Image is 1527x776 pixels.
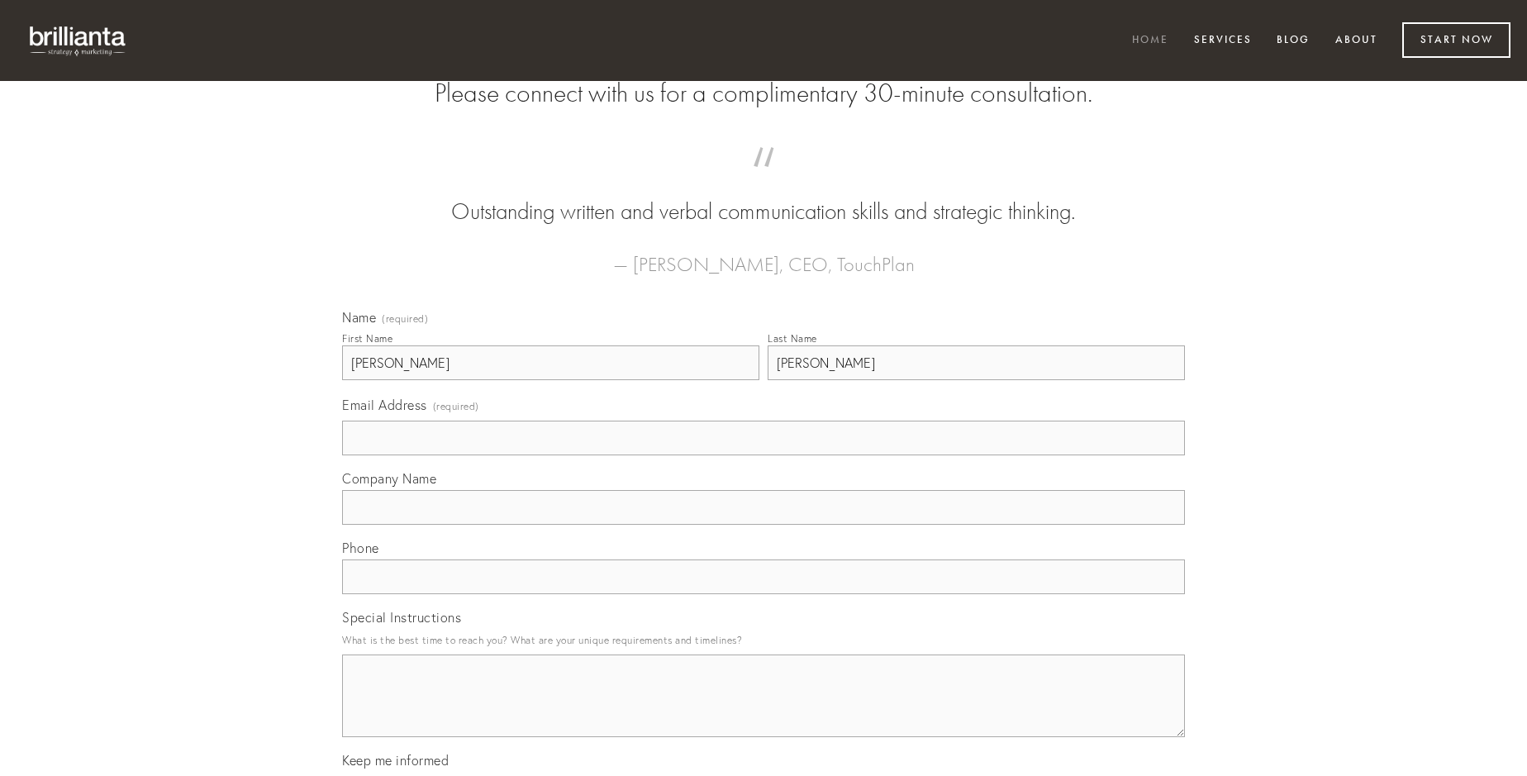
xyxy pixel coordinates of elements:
[1266,27,1320,55] a: Blog
[1121,27,1179,55] a: Home
[342,470,436,487] span: Company Name
[17,17,140,64] img: brillianta - research, strategy, marketing
[369,228,1158,281] figcaption: — [PERSON_NAME], CEO, TouchPlan
[342,609,461,626] span: Special Instructions
[382,314,428,324] span: (required)
[342,540,379,556] span: Phone
[342,309,376,326] span: Name
[1183,27,1263,55] a: Services
[1402,22,1510,58] a: Start Now
[342,397,427,413] span: Email Address
[342,629,1185,651] p: What is the best time to reach you? What are your unique requirements and timelines?
[768,332,817,345] div: Last Name
[1325,27,1388,55] a: About
[433,395,479,417] span: (required)
[342,78,1185,109] h2: Please connect with us for a complimentary 30-minute consultation.
[369,164,1158,196] span: “
[342,752,449,769] span: Keep me informed
[342,332,392,345] div: First Name
[369,164,1158,228] blockquote: Outstanding written and verbal communication skills and strategic thinking.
